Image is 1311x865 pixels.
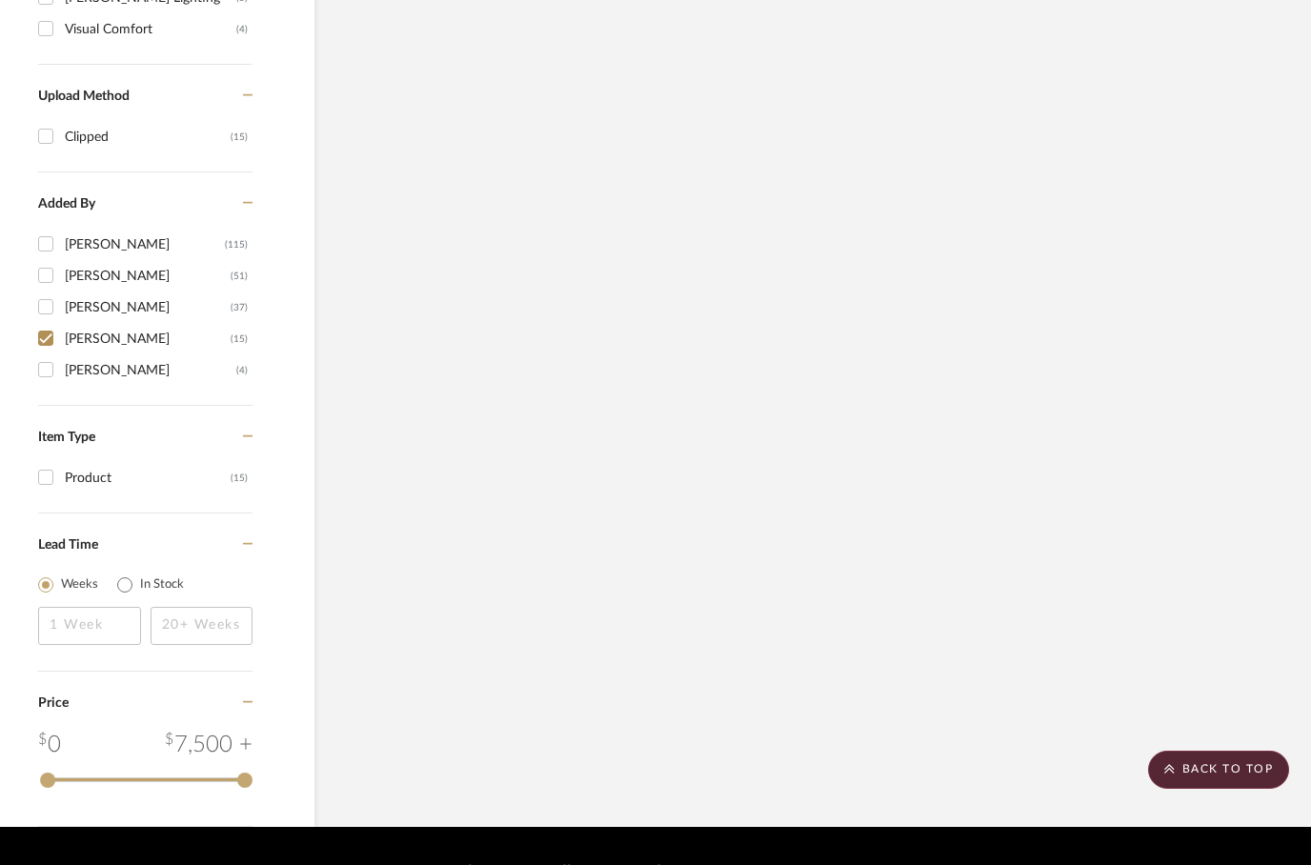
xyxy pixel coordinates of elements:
div: (37) [231,292,248,323]
div: (115) [225,230,248,260]
div: [PERSON_NAME] [65,261,231,292]
input: 1 Week [38,607,141,645]
label: In Stock [140,575,184,594]
span: Price [38,696,69,710]
span: Added By [38,197,95,211]
span: Upload Method [38,90,130,103]
div: (4) [236,14,248,45]
span: Item Type [38,431,95,444]
label: Weeks [61,575,98,594]
div: (15) [231,463,248,493]
span: Lead Time [38,538,98,552]
div: [PERSON_NAME] [65,292,231,323]
div: [PERSON_NAME] [65,324,231,354]
div: Visual Comfort [65,14,236,45]
div: (51) [231,261,248,292]
scroll-to-top-button: BACK TO TOP [1148,751,1289,789]
div: (4) [236,355,248,386]
div: 7,500 + [165,728,252,762]
div: (15) [231,122,248,152]
div: Product [65,463,231,493]
div: Clipped [65,122,231,152]
input: 20+ Weeks [151,607,253,645]
div: [PERSON_NAME] [65,355,236,386]
div: 0 [38,728,61,762]
div: [PERSON_NAME] [65,230,225,260]
div: (15) [231,324,248,354]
